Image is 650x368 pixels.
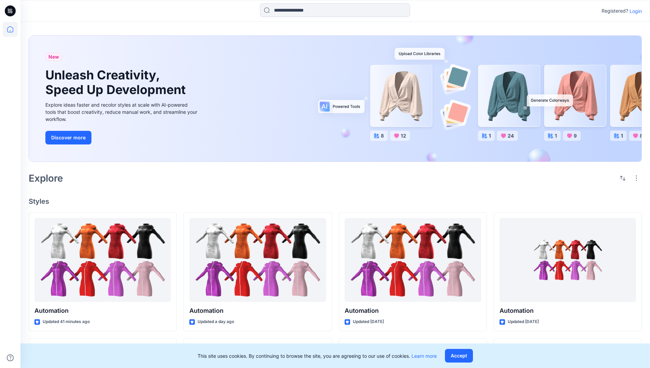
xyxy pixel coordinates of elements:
[48,53,59,61] span: New
[189,218,326,302] a: Automation
[602,7,628,15] p: Registered?
[34,218,171,302] a: Automation
[630,7,642,15] p: Login
[189,306,326,316] p: Automation
[198,352,437,359] p: This site uses cookies. By continuing to browse the site, you are agreeing to our use of cookies.
[45,68,189,97] h1: Unleash Creativity, Speed Up Development
[198,318,234,325] p: Updated a day ago
[29,197,642,205] h4: Styles
[43,318,90,325] p: Updated 41 minutes ago
[45,131,91,144] button: Discover more
[353,318,384,325] p: Updated [DATE]
[445,349,473,363] button: Accept
[500,218,636,302] a: Automation
[345,218,481,302] a: Automation
[500,306,636,316] p: Automation
[29,173,63,184] h2: Explore
[508,318,539,325] p: Updated [DATE]
[411,353,437,359] a: Learn more
[45,101,199,123] div: Explore ideas faster and recolor styles at scale with AI-powered tools that boost creativity, red...
[45,131,199,144] a: Discover more
[34,306,171,316] p: Automation
[345,306,481,316] p: Automation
